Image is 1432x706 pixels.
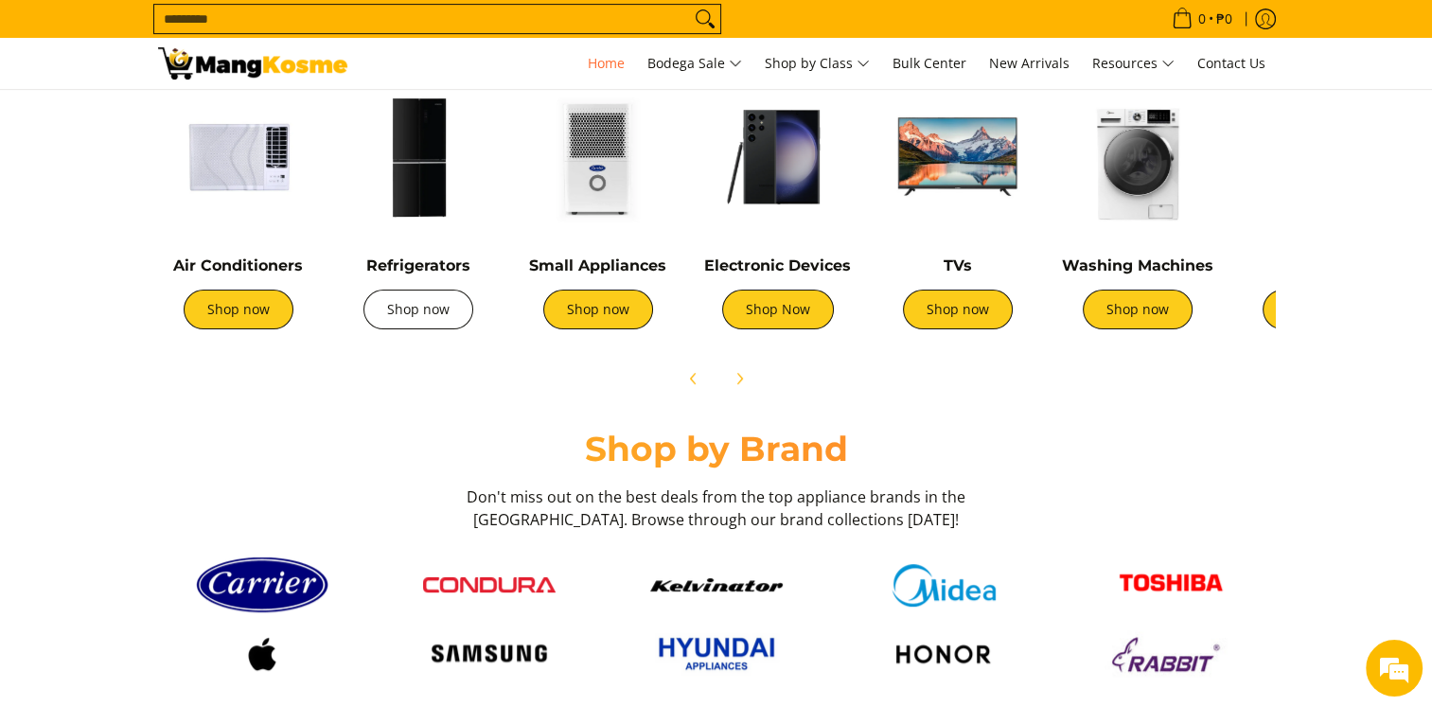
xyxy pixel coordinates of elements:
a: Shop Now [722,290,834,329]
img: Electronic Devices [698,77,858,238]
span: New Arrivals [989,54,1070,72]
a: Hyundai 2 [612,629,821,678]
a: Resources [1083,38,1184,89]
span: Shop by Class [765,52,870,76]
a: Shop now [1263,290,1372,329]
img: Logo honor [877,630,1010,678]
span: Bodega Sale [647,52,742,76]
a: Carrier logo 1 98356 9b90b2e1 0bd1 49ad 9aa2 9ddb2e94a36b [158,550,366,620]
a: Shop now [184,290,293,329]
span: Contact Us [1197,54,1265,72]
a: Shop now [903,290,1013,329]
a: Condura logo red [385,577,593,592]
h2: Shop by Brand [158,428,1275,470]
a: Bodega Sale [638,38,751,89]
a: Shop now [363,290,473,329]
a: Contact Us [1188,38,1275,89]
a: New Arrivals [980,38,1079,89]
a: Logo apple [158,630,366,678]
span: Home [588,54,625,72]
a: Kelvinator button 9a26f67e caed 448c 806d e01e406ddbdc [612,578,821,591]
img: Mang Kosme: Your Home Appliances Warehouse Sale Partner! [158,47,347,79]
img: Hyundai 2 [650,629,783,678]
img: Condura logo red [423,577,556,592]
a: Logo samsung wordmark [385,636,593,672]
a: Shop by Class [755,38,879,89]
span: • [1166,9,1238,29]
img: Logo apple [196,630,328,678]
img: Midea logo 405e5d5e af7e 429b b899 c48f4df307b6 [877,564,1010,607]
a: Toshiba logo [1067,559,1275,611]
a: Logo honor [840,630,1048,678]
span: 0 [1195,12,1209,26]
button: Previous [673,358,715,399]
a: Midea logo 405e5d5e af7e 429b b899 c48f4df307b6 [840,564,1048,607]
a: Electronic Devices [704,256,851,274]
a: TVs [944,256,972,274]
button: Search [690,5,720,33]
h3: Don't miss out on the best deals from the top appliance brands in the [GEOGRAPHIC_DATA]. Browse t... [461,485,972,531]
img: Kelvinator button 9a26f67e caed 448c 806d e01e406ddbdc [650,578,783,591]
img: Air Conditioners [158,77,319,238]
span: Bulk Center [893,54,966,72]
img: Cookers [1237,77,1398,238]
img: Toshiba logo [1105,559,1237,611]
a: Bulk Center [883,38,976,89]
img: Refrigerators [338,77,499,238]
a: Small Appliances [529,256,666,274]
a: Refrigerators [366,256,470,274]
img: TVs [877,77,1038,238]
img: Logo rabbit [1105,630,1237,678]
img: Logo samsung wordmark [423,636,556,672]
img: Carrier logo 1 98356 9b90b2e1 0bd1 49ad 9aa2 9ddb2e94a36b [196,550,328,620]
a: Shop now [543,290,653,329]
span: ₱0 [1213,12,1235,26]
a: Washing Machines [1062,256,1213,274]
a: Logo rabbit [1067,630,1275,678]
span: Resources [1092,52,1175,76]
a: Home [578,38,634,89]
a: Air Conditioners [173,256,303,274]
nav: Main Menu [366,38,1275,89]
img: Washing Machines [1057,77,1218,238]
img: Small Appliances [518,77,679,238]
button: Next [718,358,760,399]
a: Shop now [1083,290,1193,329]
